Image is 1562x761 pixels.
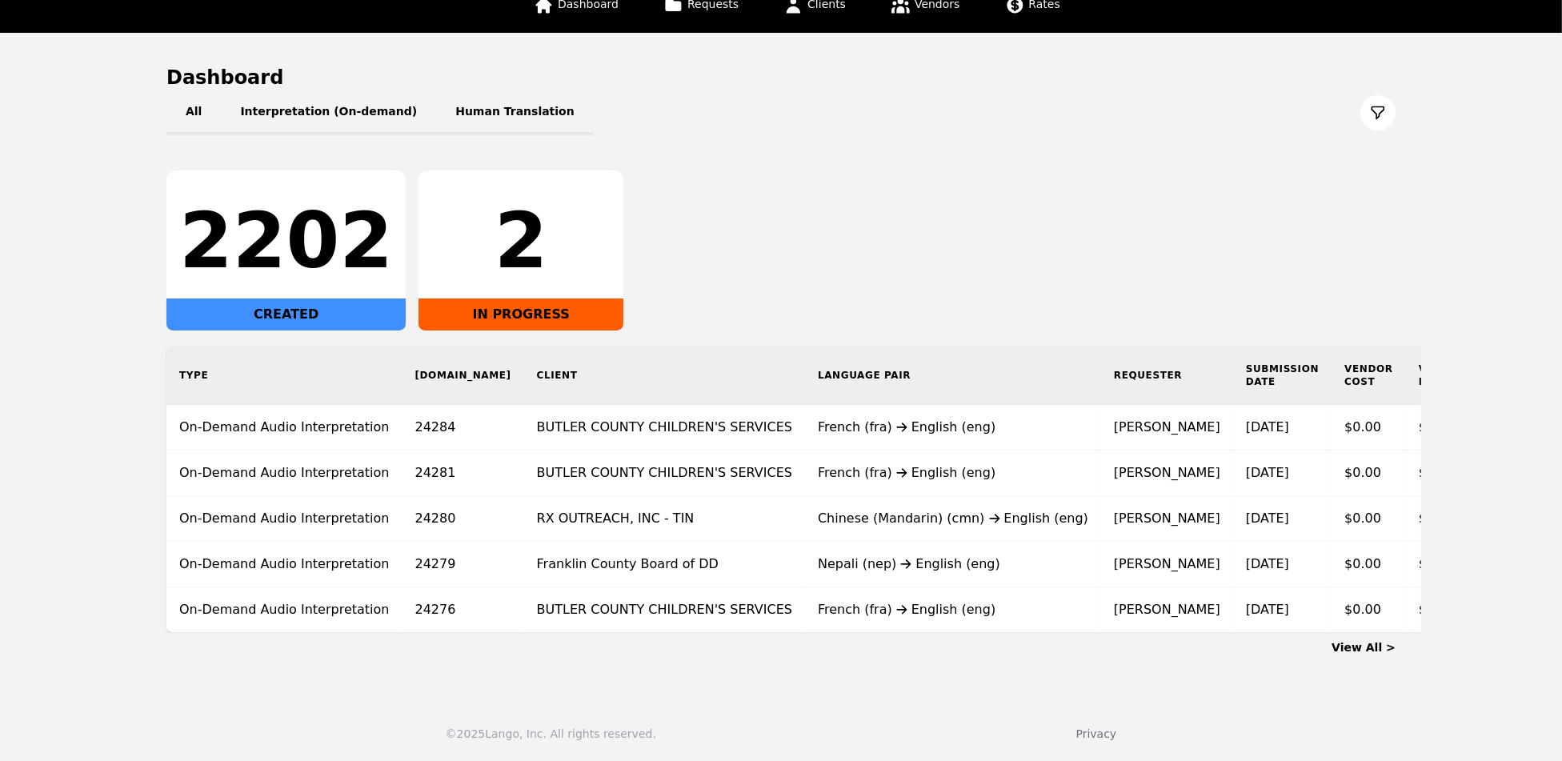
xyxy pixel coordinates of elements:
[403,346,524,405] th: [DOMAIN_NAME]
[1360,95,1396,130] button: Filter
[1246,602,1289,617] time: [DATE]
[431,202,611,279] div: 2
[1419,511,1460,526] span: $0.00/
[524,542,805,587] td: Franklin County Board of DD
[1101,542,1233,587] td: [PERSON_NAME]
[1246,511,1289,526] time: [DATE]
[436,90,594,135] button: Human Translation
[166,346,403,405] th: Type
[166,587,403,633] td: On-Demand Audio Interpretation
[1332,405,1406,451] td: $0.00
[1332,641,1396,654] a: View All >
[524,587,805,633] td: BUTLER COUNTY CHILDREN'S SERVICES
[403,451,524,496] td: 24281
[166,65,1396,90] h1: Dashboard
[1101,587,1233,633] td: [PERSON_NAME]
[403,405,524,451] td: 24284
[403,496,524,542] td: 24280
[1419,556,1460,571] span: $0.00/
[1332,542,1406,587] td: $0.00
[1246,556,1289,571] time: [DATE]
[524,405,805,451] td: BUTLER COUNTY CHILDREN'S SERVICES
[166,298,406,330] div: CREATED
[166,496,403,542] td: On-Demand Audio Interpretation
[446,726,656,742] div: © 2025 Lango, Inc. All rights reserved.
[1419,419,1460,435] span: $0.00/
[524,346,805,405] th: Client
[1076,727,1117,740] a: Privacy
[221,90,436,135] button: Interpretation (On-demand)
[818,463,1088,483] div: French (fra) English (eng)
[1246,465,1289,480] time: [DATE]
[1332,496,1406,542] td: $0.00
[1406,346,1480,405] th: Vendor Rate
[805,346,1101,405] th: Language Pair
[1101,496,1233,542] td: [PERSON_NAME]
[1233,346,1332,405] th: Submission Date
[524,496,805,542] td: RX OUTREACH, INC - TIN
[1101,451,1233,496] td: [PERSON_NAME]
[166,405,403,451] td: On-Demand Audio Interpretation
[166,542,403,587] td: On-Demand Audio Interpretation
[179,202,393,279] div: 2202
[1101,346,1233,405] th: Requester
[1101,405,1233,451] td: [PERSON_NAME]
[1246,419,1289,435] time: [DATE]
[166,451,403,496] td: On-Demand Audio Interpretation
[403,587,524,633] td: 24276
[1419,602,1460,617] span: $0.00/
[1332,346,1406,405] th: Vendor Cost
[818,600,1088,619] div: French (fra) English (eng)
[1332,451,1406,496] td: $0.00
[1419,465,1460,480] span: $0.00/
[1332,587,1406,633] td: $0.00
[166,90,221,135] button: All
[524,451,805,496] td: BUTLER COUNTY CHILDREN'S SERVICES
[403,542,524,587] td: 24279
[818,418,1088,437] div: French (fra) English (eng)
[818,555,1088,574] div: Nepali (nep) English (eng)
[818,509,1088,528] div: Chinese (Mandarin) (cmn) English (eng)
[419,298,623,330] div: IN PROGRESS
